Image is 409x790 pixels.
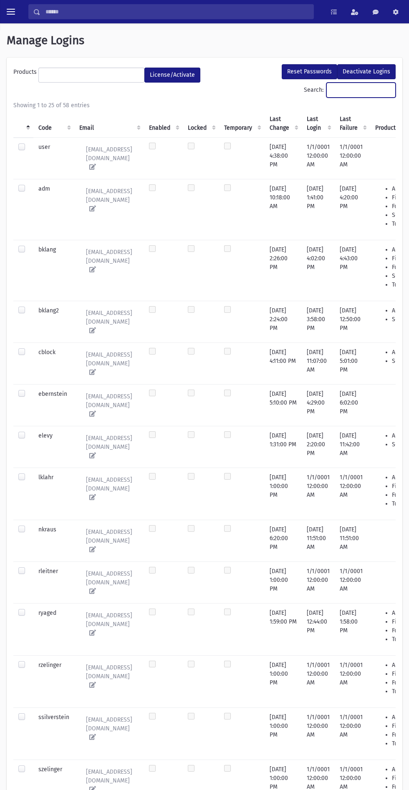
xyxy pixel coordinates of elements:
[7,33,402,48] h1: Manage Logins
[79,184,139,216] a: [EMAIL_ADDRESS][DOMAIN_NAME]
[302,520,335,561] td: [DATE] 11:51:00 AM
[335,603,370,655] td: [DATE] 1:58:00 PM
[79,525,139,556] a: [EMAIL_ADDRESS][DOMAIN_NAME]
[13,101,396,110] div: Showing 1 to 25 of 58 entries
[335,179,370,240] td: [DATE] 4:20:00 PM
[265,468,302,520] td: [DATE] 1:00:00 PM
[304,83,396,98] label: Search:
[265,655,302,707] td: [DATE] 1:00:00 PM
[33,603,74,655] td: ryaged
[302,342,335,384] td: [DATE] 11:07:00 AM
[265,426,302,468] td: [DATE] 1:31:00 PM
[33,426,74,468] td: elevy
[33,110,74,138] th: Code : activate to sort column ascending
[335,561,370,603] td: 1/1/0001 12:00:00 AM
[265,561,302,603] td: [DATE] 1:00:00 PM
[79,390,139,421] a: [EMAIL_ADDRESS][DOMAIN_NAME]
[33,179,74,240] td: adm
[265,384,302,426] td: [DATE] 5:10:00 PM
[79,661,139,692] a: [EMAIL_ADDRESS][DOMAIN_NAME]
[33,707,74,760] td: ssilverstein
[79,143,139,174] a: [EMAIL_ADDRESS][DOMAIN_NAME]
[302,707,335,760] td: 1/1/0001 12:00:00 AM
[302,240,335,301] td: [DATE] 4:02:00 PM
[302,384,335,426] td: [DATE] 4:29:00 PM
[13,68,38,79] label: Products
[335,110,370,138] th: Last Failure : activate to sort column ascending
[302,301,335,342] td: [DATE] 3:58:00 PM
[79,567,139,598] a: [EMAIL_ADDRESS][DOMAIN_NAME]
[335,426,370,468] td: [DATE] 11:42:00 AM
[302,110,335,138] th: Last Login : activate to sort column ascending
[335,707,370,760] td: 1/1/0001 12:00:00 AM
[79,306,139,337] a: [EMAIL_ADDRESS][DOMAIN_NAME]
[144,110,183,138] th: Enabled : activate to sort column ascending
[326,83,396,98] input: Search:
[33,342,74,384] td: cblock
[33,301,74,342] td: bklang2
[282,64,337,79] button: Reset Passwords
[33,468,74,520] td: lklahr
[33,655,74,707] td: rzelinger
[265,520,302,561] td: [DATE] 6:20:00 PM
[265,240,302,301] td: [DATE] 2:26:00 PM
[337,64,396,79] button: Deactivate Logins
[33,561,74,603] td: rleitner
[265,342,302,384] td: [DATE] 4:11:00 PM
[265,707,302,760] td: [DATE] 1:00:00 PM
[335,137,370,179] td: 1/1/0001 12:00:00 AM
[302,603,335,655] td: [DATE] 12:44:00 PM
[302,179,335,240] td: [DATE] 1:41:00 PM
[335,240,370,301] td: [DATE] 4:43:00 PM
[335,342,370,384] td: [DATE] 5:01:00 PM
[265,603,302,655] td: [DATE] 1:59:00 PM
[265,137,302,179] td: [DATE] 4:38:00 PM
[335,655,370,707] td: 1/1/0001 12:00:00 AM
[33,384,74,426] td: ebernstein
[302,137,335,179] td: 1/1/0001 12:00:00 AM
[33,137,74,179] td: user
[40,4,313,19] input: Search
[79,348,139,379] a: [EMAIL_ADDRESS][DOMAIN_NAME]
[33,240,74,301] td: bklang
[302,655,335,707] td: 1/1/0001 12:00:00 AM
[302,561,335,603] td: 1/1/0001 12:00:00 AM
[265,110,302,138] th: Last Change : activate to sort column ascending
[79,473,139,504] a: [EMAIL_ADDRESS][DOMAIN_NAME]
[79,431,139,463] a: [EMAIL_ADDRESS][DOMAIN_NAME]
[265,301,302,342] td: [DATE] 2:24:00 PM
[265,179,302,240] td: [DATE] 10:18:00 AM
[302,468,335,520] td: 1/1/0001 12:00:00 AM
[183,110,219,138] th: Locked : activate to sort column ascending
[302,426,335,468] td: [DATE] 2:20:00 PM
[13,110,33,138] th: : activate to sort column descending
[144,68,200,83] button: License/Activate
[79,245,139,277] a: [EMAIL_ADDRESS][DOMAIN_NAME]
[3,4,18,19] button: toggle menu
[79,609,139,640] a: [EMAIL_ADDRESS][DOMAIN_NAME]
[335,301,370,342] td: [DATE] 12:50:00 PM
[335,520,370,561] td: [DATE] 11:51:00 AM
[219,110,265,138] th: Temporary : activate to sort column ascending
[335,468,370,520] td: 1/1/0001 12:00:00 AM
[33,520,74,561] td: nkraus
[79,713,139,744] a: [EMAIL_ADDRESS][DOMAIN_NAME]
[335,384,370,426] td: [DATE] 6:02:00 PM
[74,110,144,138] th: Email : activate to sort column ascending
